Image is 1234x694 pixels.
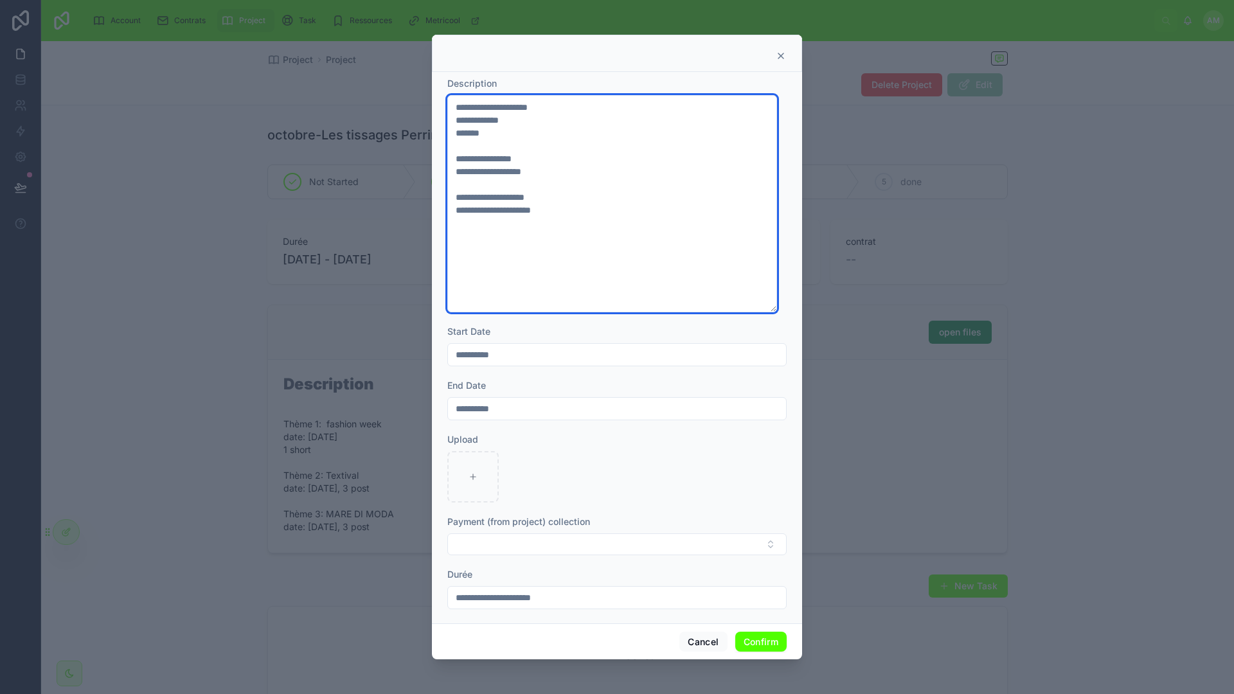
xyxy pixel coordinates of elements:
[447,434,478,445] span: Upload
[447,569,472,580] span: Durée
[447,533,787,555] button: Select Button
[447,623,475,634] span: Status
[447,78,497,89] span: Description
[735,632,787,652] button: Confirm
[679,632,727,652] button: Cancel
[447,326,490,337] span: Start Date
[447,380,486,391] span: End Date
[447,516,590,527] span: Payment (from project) collection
